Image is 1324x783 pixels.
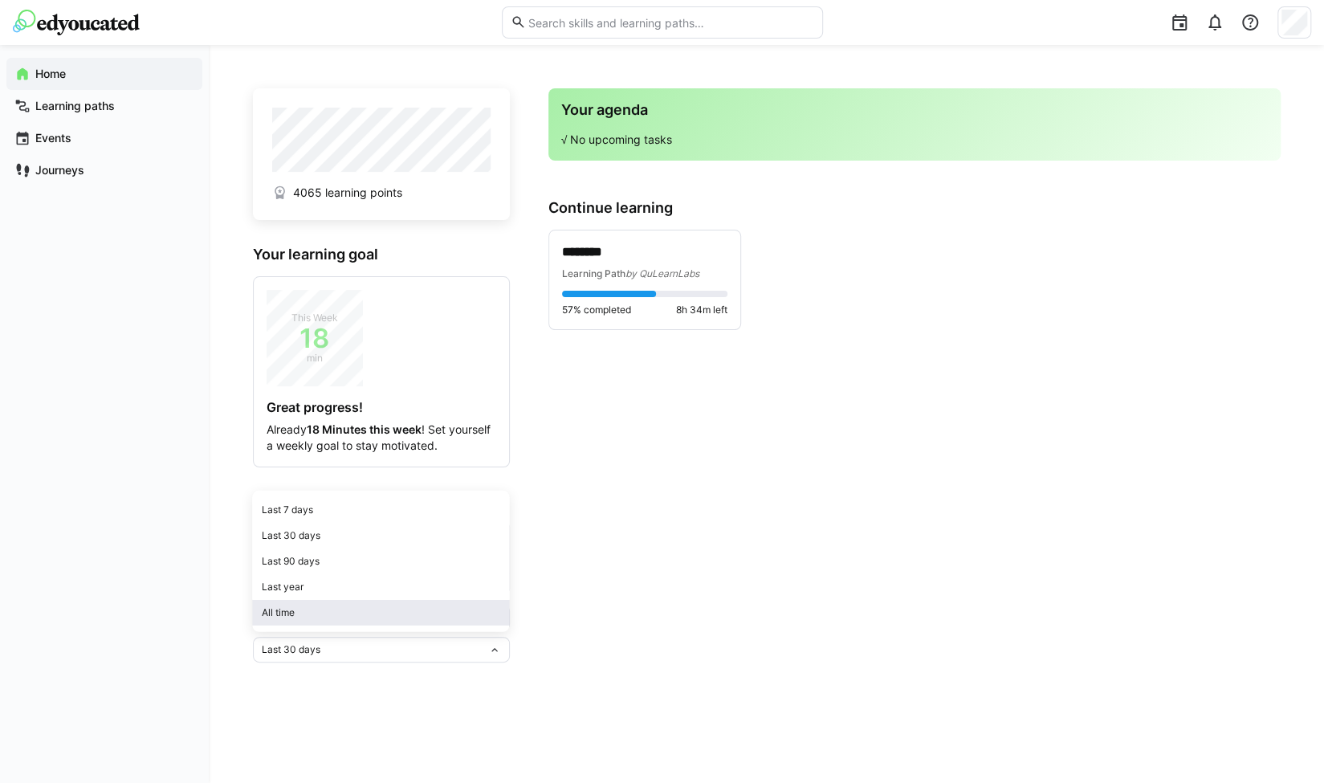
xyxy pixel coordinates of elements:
div: Last 90 days [262,555,499,568]
span: 4065 learning points [292,185,401,201]
h3: Your agenda [561,101,1268,119]
h3: Continue learning [548,199,1281,217]
h3: Your learning goal [253,246,510,263]
p: √ No upcoming tasks [561,132,1268,148]
span: 8h 34m left [676,304,727,316]
h4: Great progress! [267,399,496,415]
div: Last year [262,581,499,593]
input: Search skills and learning paths… [526,15,813,30]
span: 57% completed [562,304,631,316]
span: Last 30 days [262,643,320,656]
div: Last 7 days [262,504,499,516]
div: Last 30 days [262,529,499,542]
strong: 18 Minutes this week [307,422,422,436]
span: by QuLearnLabs [625,267,699,279]
p: Already ! Set yourself a weekly goal to stay motivated. [267,422,496,454]
div: All time [262,606,499,619]
span: Learning Path [562,267,625,279]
